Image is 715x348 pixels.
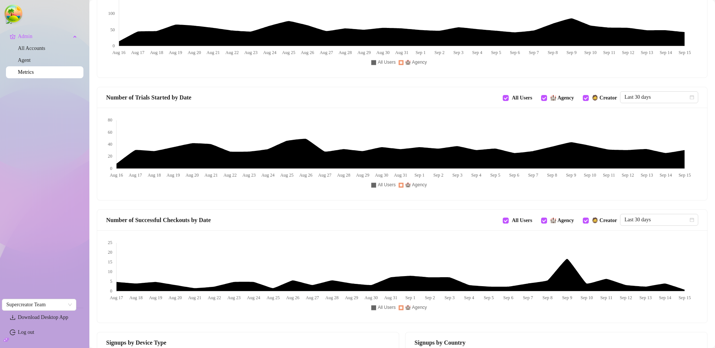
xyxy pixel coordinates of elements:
[18,57,31,63] a: Agent
[10,314,16,320] span: download
[106,215,211,225] span: Number of Successful Checkouts by Date
[589,94,620,102] span: 🧔 Creator
[414,338,698,347] div: Signups by Country
[18,69,34,75] a: Metrics
[106,93,191,102] span: Number of Trials Started by Date
[509,216,535,225] span: All Users
[589,216,620,225] span: 🧔 Creator
[6,6,21,21] button: Open Tanstack query devtools
[690,95,694,99] span: calendar
[18,31,71,42] span: Admin
[6,299,72,310] span: Supercreator Team
[18,314,68,320] span: Download Desktop App
[625,92,694,103] span: Last 30 days
[625,214,694,225] span: Last 30 days
[547,216,577,225] span: 🏰 Agency
[4,337,9,342] span: build
[10,34,16,39] span: crown
[18,329,34,335] a: Log out
[690,218,694,222] span: calendar
[106,338,390,347] div: Signups by Device Type
[509,94,535,102] span: All Users
[547,94,577,102] span: 🏰 Agency
[18,45,45,51] a: All Accounts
